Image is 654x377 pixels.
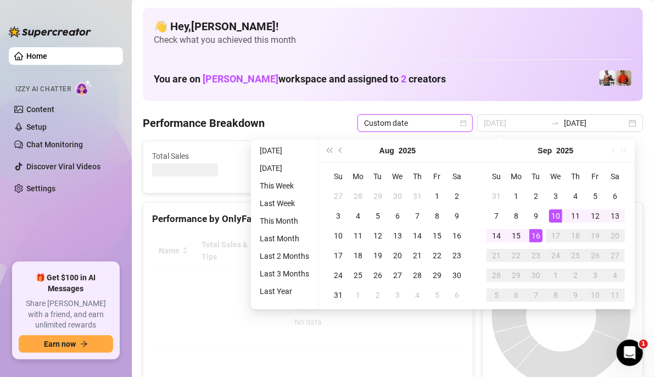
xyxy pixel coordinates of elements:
[608,209,622,223] div: 13
[608,269,622,282] div: 4
[431,269,444,282] div: 29
[332,209,345,223] div: 3
[351,249,365,262] div: 18
[569,249,582,262] div: 25
[154,34,632,46] span: Check what you achieved this month
[255,162,314,175] li: [DATE]
[589,289,602,302] div: 10
[368,167,388,186] th: Tu
[487,226,506,246] td: 2025-09-14
[566,206,585,226] td: 2025-09-11
[450,209,463,223] div: 9
[569,289,582,302] div: 9
[26,105,54,114] a: Content
[411,190,424,203] div: 31
[427,206,447,226] td: 2025-08-08
[546,265,566,285] td: 2025-10-01
[351,229,365,242] div: 11
[546,186,566,206] td: 2025-09-03
[608,249,622,262] div: 27
[589,269,602,282] div: 3
[585,167,605,186] th: Fr
[605,285,625,305] td: 2025-10-11
[351,209,365,223] div: 4
[368,186,388,206] td: 2025-07-29
[368,265,388,285] td: 2025-08-26
[411,269,424,282] div: 28
[427,246,447,265] td: 2025-08-22
[407,167,427,186] th: Th
[529,229,543,242] div: 16
[585,206,605,226] td: 2025-09-12
[549,190,562,203] div: 3
[407,206,427,226] td: 2025-08-07
[585,285,605,305] td: 2025-10-10
[391,229,404,242] div: 13
[371,269,384,282] div: 26
[15,84,71,95] span: Izzy AI Chatter
[450,249,463,262] div: 23
[255,267,314,280] li: Last 3 Months
[600,70,615,86] img: JUSTIN
[506,265,526,285] td: 2025-09-29
[549,209,562,223] div: 10
[401,73,406,85] span: 2
[26,123,47,131] a: Setup
[431,229,444,242] div: 15
[332,229,345,242] div: 10
[328,186,348,206] td: 2025-07-27
[450,289,463,302] div: 6
[371,289,384,302] div: 2
[411,209,424,223] div: 7
[371,209,384,223] div: 5
[348,285,368,305] td: 2025-09-01
[585,246,605,265] td: 2025-09-26
[348,265,368,285] td: 2025-08-25
[506,226,526,246] td: 2025-09-15
[450,229,463,242] div: 16
[569,190,582,203] div: 4
[335,140,347,162] button: Previous month (PageUp)
[510,249,523,262] div: 22
[154,19,632,34] h4: 👋 Hey, [PERSON_NAME] !
[255,197,314,210] li: Last Week
[391,249,404,262] div: 20
[348,226,368,246] td: 2025-08-11
[379,140,394,162] button: Choose a month
[506,206,526,226] td: 2025-09-08
[608,289,622,302] div: 11
[26,184,55,193] a: Settings
[529,209,543,223] div: 9
[371,249,384,262] div: 19
[490,190,503,203] div: 31
[605,265,625,285] td: 2025-10-04
[487,206,506,226] td: 2025-09-07
[551,119,560,127] span: swap-right
[487,246,506,265] td: 2025-09-21
[551,119,560,127] span: to
[556,140,573,162] button: Choose a year
[431,209,444,223] div: 8
[154,73,446,85] h1: You are on workspace and assigned to creators
[371,190,384,203] div: 29
[490,269,503,282] div: 28
[388,186,407,206] td: 2025-07-30
[427,167,447,186] th: Fr
[388,285,407,305] td: 2025-09-03
[391,289,404,302] div: 3
[407,246,427,265] td: 2025-08-21
[538,140,552,162] button: Choose a month
[391,190,404,203] div: 30
[255,285,314,298] li: Last Year
[44,340,76,348] span: Earn now
[490,209,503,223] div: 7
[407,285,427,305] td: 2025-09-04
[447,186,467,206] td: 2025-08-02
[447,206,467,226] td: 2025-08-09
[605,206,625,226] td: 2025-09-13
[431,190,444,203] div: 1
[351,269,365,282] div: 25
[585,265,605,285] td: 2025-10-03
[411,289,424,302] div: 4
[351,289,365,302] div: 1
